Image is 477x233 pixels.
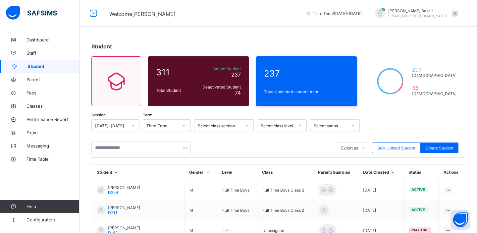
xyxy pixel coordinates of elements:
span: Dashboard [26,37,79,42]
td: [DATE] [358,180,404,200]
td: Full Time Boys Class 2 [257,200,313,220]
span: Session [91,113,106,117]
span: [PERSON_NAME] [108,225,140,230]
td: [DATE] [358,200,404,220]
td: Full Time Boys Class 3 [257,180,313,200]
td: Full Time Boys [217,180,257,200]
th: Class [257,165,313,180]
span: Deactivated Student [196,85,241,89]
span: Performance Report [26,117,79,122]
span: Total students in current term [264,89,349,94]
span: Classes [26,103,79,109]
span: Help [26,204,79,209]
span: session/term information [306,11,362,16]
span: 201 [412,66,457,73]
th: Parent/Guardian [313,165,358,180]
span: Term [143,113,152,117]
div: Third Term [146,123,179,128]
span: inactive [411,228,429,232]
span: Exam [26,130,79,135]
span: Time Table [26,156,79,162]
span: 74 [235,89,241,96]
div: Total Student [154,86,195,94]
div: Select status [314,123,347,128]
span: Create Student [425,146,453,150]
i: Sort in Ascending Order [204,170,210,175]
button: Open asap [450,210,470,230]
span: [EMAIL_ADDRESS][DOMAIN_NAME] [388,14,447,18]
span: Configuration [26,217,79,222]
span: D254 [108,190,118,195]
div: Select class level [261,123,294,128]
td: M [184,200,217,220]
span: Student [91,43,112,50]
span: 36 [412,85,457,91]
td: Full Time Boys [217,200,257,220]
td: M [184,180,217,200]
span: [PERSON_NAME] Bashir [388,8,447,13]
th: Date Created [358,165,404,180]
span: [PERSON_NAME] [108,205,140,210]
i: Sort in Ascending Order [390,170,396,175]
span: Fees [26,90,79,95]
span: D211 [108,210,117,215]
span: 237 [264,68,349,79]
th: Student [92,165,185,180]
img: safsims [6,6,57,20]
span: Export as [341,146,358,150]
span: [PERSON_NAME] [108,185,140,190]
th: Status [403,165,439,180]
th: Actions [439,165,465,180]
i: Sort in Ascending Order [113,170,119,175]
span: 311 [156,67,193,77]
span: Student [27,64,79,69]
span: [DEMOGRAPHIC_DATA] [412,73,457,78]
span: Welcome [PERSON_NAME] [109,11,176,17]
span: Messaging [26,143,79,148]
span: Parent [26,77,79,82]
span: Active Student [196,66,241,71]
th: Gender [184,165,217,180]
span: Bulk Upload Student [377,146,415,150]
span: 237 [231,71,241,78]
div: HamidBashir [368,8,461,19]
span: active [411,187,425,192]
span: Staff [26,50,79,56]
span: active [411,207,425,212]
th: Level [217,165,257,180]
div: Select class section [198,123,241,128]
div: [DATE]-[DATE] [95,123,127,128]
span: [DEMOGRAPHIC_DATA] [412,91,457,96]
